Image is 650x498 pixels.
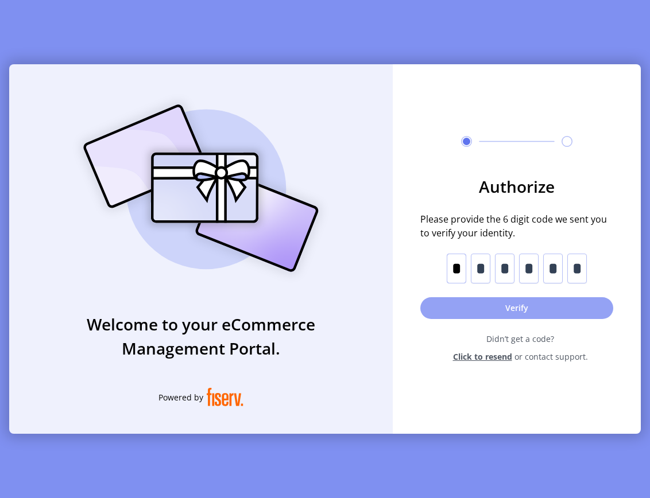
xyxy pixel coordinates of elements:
[420,212,613,240] span: Please provide the 6 digit code we sent you to verify your identity.
[9,312,393,360] h3: Welcome to your eCommerce Management Portal.
[420,297,613,319] button: Verify
[453,351,512,363] span: Click to resend
[420,174,613,199] h3: Authorize
[514,351,588,363] span: or contact support.
[158,391,203,403] span: Powered by
[427,333,613,345] span: Didn’t get a code?
[66,92,336,285] img: card_Illustration.svg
